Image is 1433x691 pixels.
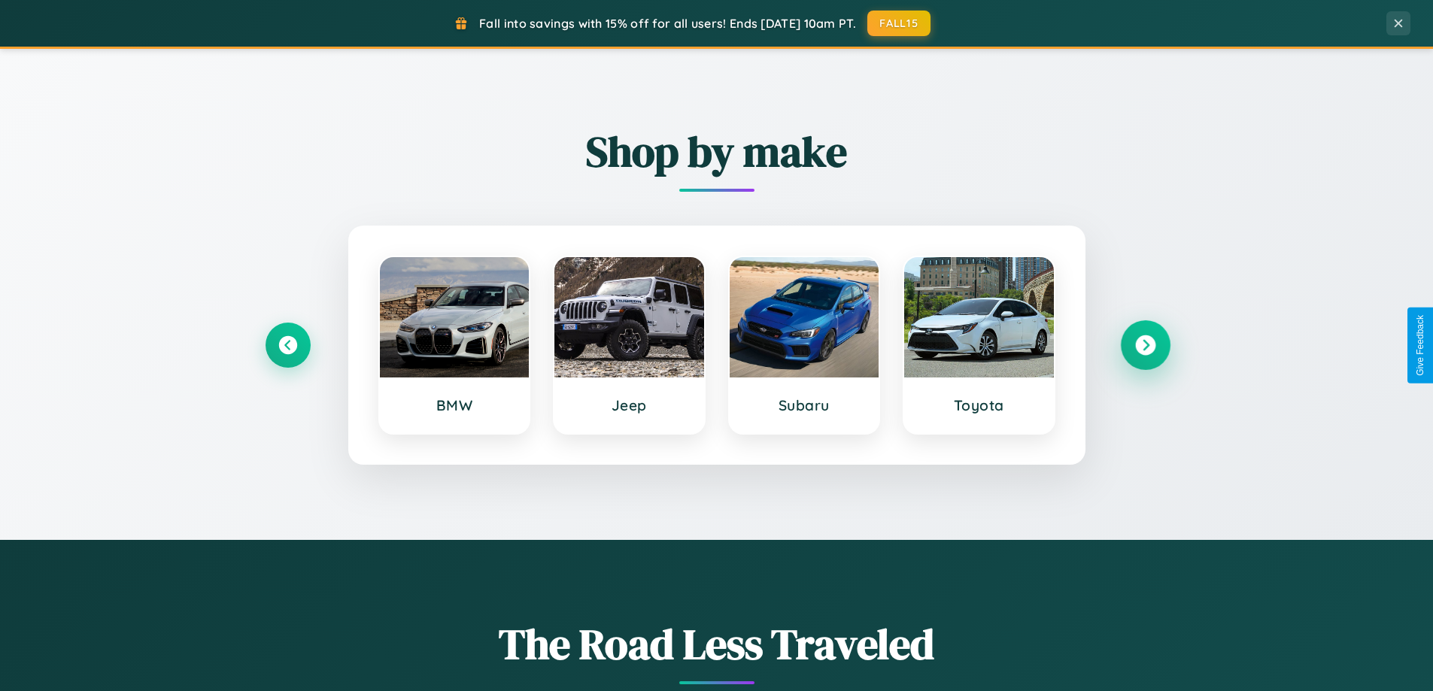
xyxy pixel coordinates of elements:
[479,16,856,31] span: Fall into savings with 15% off for all users! Ends [DATE] 10am PT.
[266,123,1168,180] h2: Shop by make
[15,640,51,676] iframe: Intercom live chat
[569,396,689,414] h3: Jeep
[266,615,1168,673] h1: The Road Less Traveled
[919,396,1039,414] h3: Toyota
[1415,315,1425,376] div: Give Feedback
[867,11,931,36] button: FALL15
[745,396,864,414] h3: Subaru
[395,396,515,414] h3: BMW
